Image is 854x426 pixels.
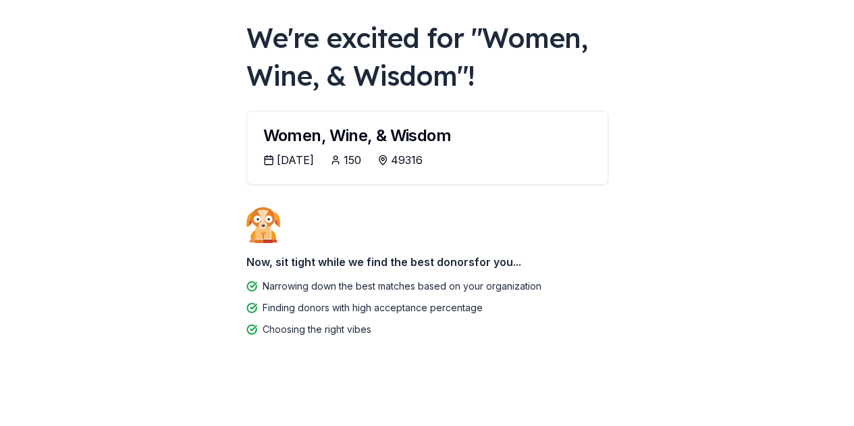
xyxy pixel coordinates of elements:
[344,152,361,168] div: 150
[263,300,483,316] div: Finding donors with high acceptance percentage
[246,19,608,95] div: We're excited for " Women, Wine, & Wisdom "!
[263,321,371,338] div: Choosing the right vibes
[246,248,608,275] div: Now, sit tight while we find the best donors for you...
[246,207,280,243] img: Dog waiting patiently
[263,128,591,144] div: Women, Wine, & Wisdom
[391,152,423,168] div: 49316
[263,278,541,294] div: Narrowing down the best matches based on your organization
[277,152,314,168] div: [DATE]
